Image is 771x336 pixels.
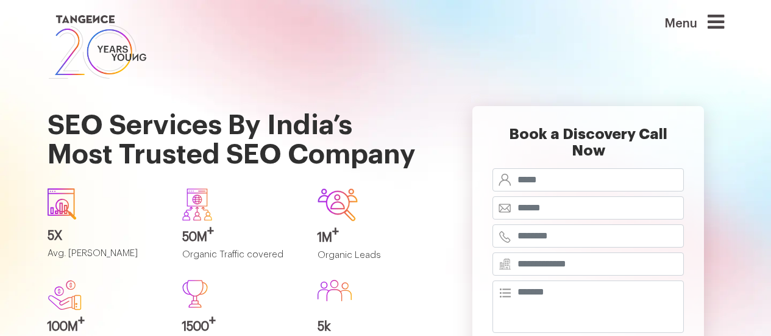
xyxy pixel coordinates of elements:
h3: 1M [318,231,435,245]
sup: + [78,315,85,327]
img: logo SVG [48,12,147,82]
img: icon1.svg [48,188,77,220]
img: Group-640.svg [182,188,212,220]
img: Group-642.svg [318,188,358,221]
h3: 50M [182,231,299,244]
h1: SEO Services By India’s Most Trusted SEO Company [48,82,435,179]
img: Path%20473.svg [182,280,208,308]
h3: 100M [48,320,165,334]
sup: + [207,225,214,237]
h3: 5k [318,320,435,334]
img: Group%20586.svg [318,280,352,301]
h3: 5X [48,229,165,243]
sup: + [332,226,339,238]
sup: + [209,315,216,327]
p: Avg. [PERSON_NAME] [48,249,165,269]
img: new.svg [48,280,82,310]
h3: 1500 [182,320,299,334]
h2: Book a Discovery Call Now [492,126,684,168]
p: Organic Leads [318,251,435,271]
p: Organic Traffic covered [182,250,299,270]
